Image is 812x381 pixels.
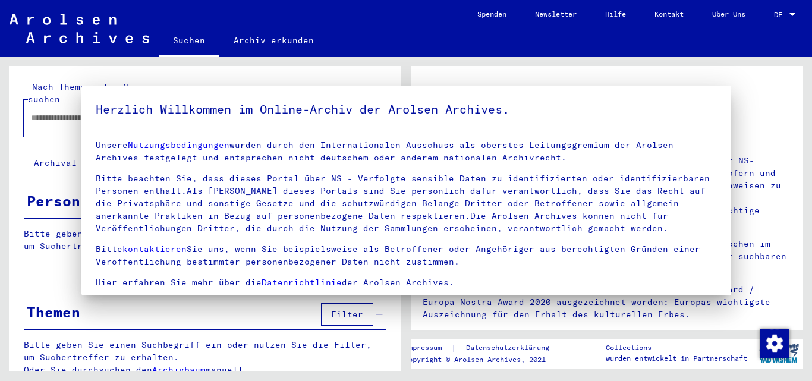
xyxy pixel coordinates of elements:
a: kontaktieren [122,244,187,254]
img: Zustimmung ändern [760,329,789,358]
h5: Herzlich Willkommen im Online-Archiv der Arolsen Archives. [96,100,717,119]
a: Datenrichtlinie [262,277,342,288]
p: Bitte beachten Sie, dass dieses Portal über NS - Verfolgte sensible Daten zu identifizierten oder... [96,172,717,235]
p: Bitte Sie uns, wenn Sie beispielsweise als Betroffener oder Angehöriger aus berechtigten Gründen ... [96,243,717,268]
div: Zustimmung ändern [760,329,788,357]
p: Hier erfahren Sie mehr über die der Arolsen Archives. [96,276,717,289]
a: Nutzungsbedingungen [128,140,229,150]
p: Unsere wurden durch den Internationalen Ausschuss als oberstes Leitungsgremium der Arolsen Archiv... [96,139,717,164]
